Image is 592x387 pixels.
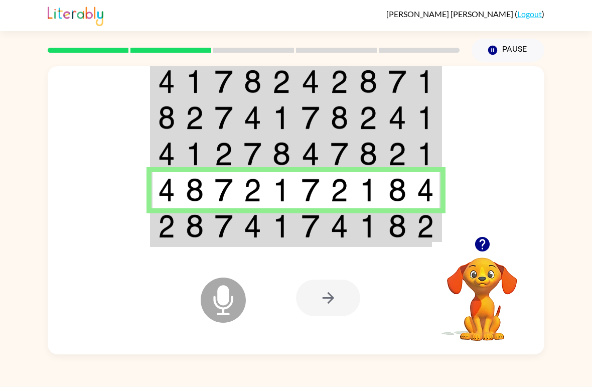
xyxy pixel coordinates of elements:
img: 1 [359,178,377,202]
img: 4 [331,214,349,238]
img: 8 [244,70,262,93]
video: Your browser must support playing .mp4 files to use Literably. Please try using another browser. [432,242,532,342]
img: 4 [302,70,320,93]
img: 7 [215,70,233,93]
img: 7 [331,142,349,166]
div: ( ) [386,9,544,19]
a: Logout [517,9,542,19]
img: 4 [244,106,262,130]
img: 4 [302,142,320,166]
img: 1 [186,142,204,166]
img: 4 [158,142,175,166]
img: 8 [331,106,349,130]
img: 8 [388,178,406,202]
img: 7 [215,106,233,130]
img: 7 [302,214,320,238]
img: 4 [158,70,175,93]
img: 1 [417,142,434,166]
img: 7 [215,214,233,238]
img: 2 [215,142,233,166]
img: 1 [272,106,290,130]
img: 8 [186,214,204,238]
img: 2 [388,142,406,166]
span: [PERSON_NAME] [PERSON_NAME] [386,9,515,19]
img: 2 [417,214,434,238]
img: 8 [388,214,406,238]
img: Literably [48,4,103,26]
img: 2 [158,214,175,238]
img: 2 [272,70,290,93]
img: 7 [215,178,233,202]
img: 8 [359,142,377,166]
img: 7 [244,142,262,166]
img: 8 [359,70,377,93]
img: 7 [302,106,320,130]
img: 4 [244,214,262,238]
img: 8 [186,178,204,202]
img: 7 [302,178,320,202]
img: 2 [186,106,204,130]
button: Pause [472,39,544,62]
img: 7 [388,70,406,93]
img: 1 [359,214,377,238]
img: 8 [158,106,175,130]
img: 4 [388,106,406,130]
img: 4 [158,178,175,202]
img: 2 [359,106,377,130]
img: 2 [331,70,349,93]
img: 2 [331,178,349,202]
img: 4 [417,178,434,202]
img: 1 [417,70,434,93]
img: 1 [186,70,204,93]
img: 1 [272,214,290,238]
img: 2 [244,178,262,202]
img: 1 [417,106,434,130]
img: 8 [272,142,290,166]
img: 1 [272,178,290,202]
